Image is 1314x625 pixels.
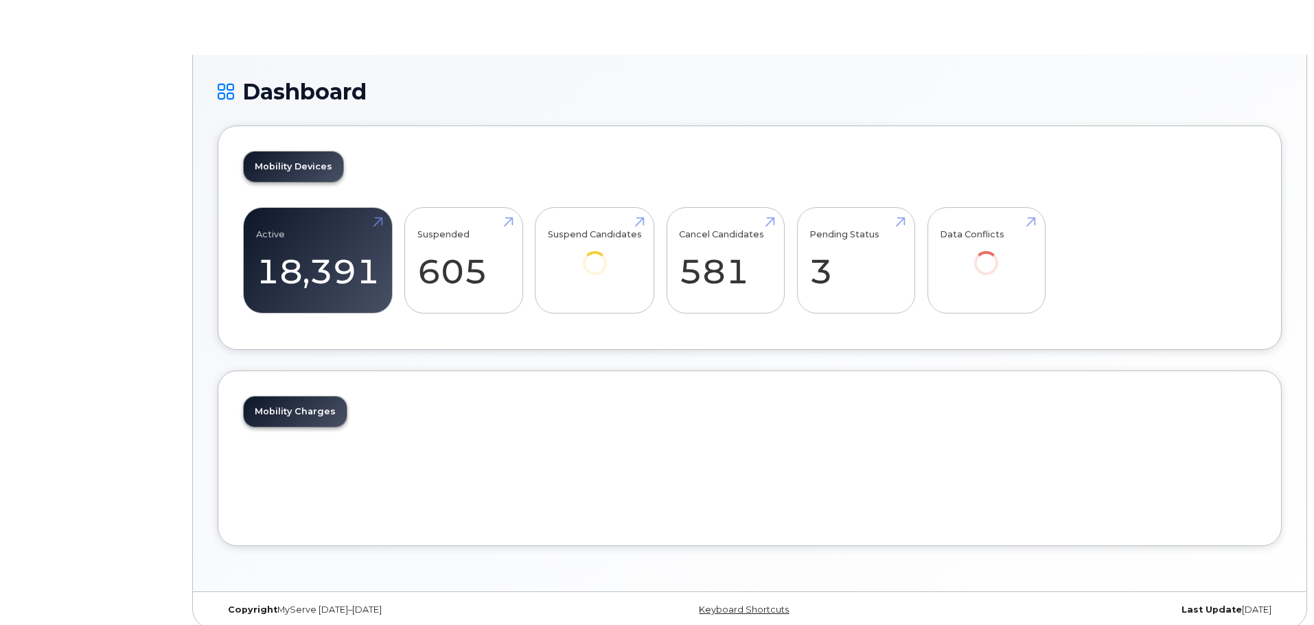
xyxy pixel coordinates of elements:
a: Cancel Candidates 581 [679,215,772,306]
h1: Dashboard [218,80,1282,104]
div: MyServe [DATE]–[DATE] [218,604,573,615]
strong: Last Update [1182,604,1242,615]
a: Suspend Candidates [548,215,642,294]
a: Pending Status 3 [809,215,902,306]
a: Mobility Charges [244,397,347,427]
strong: Copyright [228,604,277,615]
a: Data Conflicts [940,215,1033,294]
a: Suspended 605 [417,215,510,306]
a: Keyboard Shortcuts [699,604,789,615]
div: [DATE] [927,604,1282,615]
a: Mobility Devices [244,152,343,182]
a: Active 18,391 [256,215,380,306]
